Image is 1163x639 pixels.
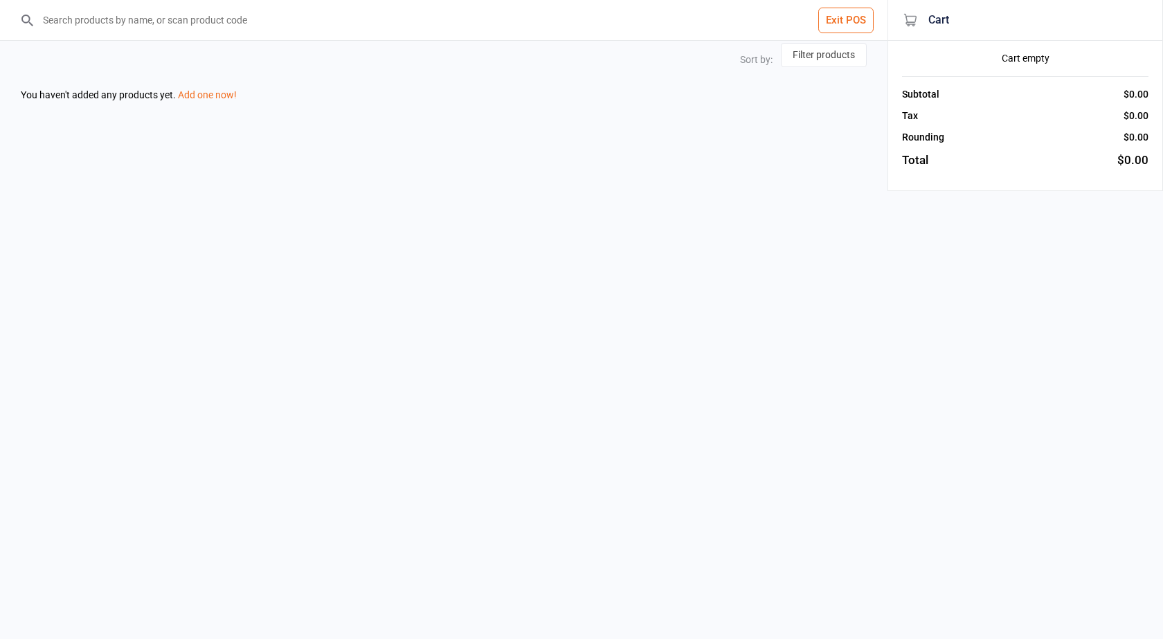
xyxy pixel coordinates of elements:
[1117,152,1148,170] div: $0.00
[21,88,867,102] div: You haven't added any products yet.
[902,109,918,123] div: Tax
[902,51,1148,66] div: Cart empty
[740,54,773,65] label: Sort by:
[902,130,944,145] div: Rounding
[1124,109,1148,123] div: $0.00
[818,8,874,33] button: Exit POS
[781,43,867,67] button: Filter products
[902,152,928,170] div: Total
[178,89,237,100] a: Add one now!
[1124,130,1148,145] div: $0.00
[1124,87,1148,102] div: $0.00
[902,87,939,102] div: Subtotal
